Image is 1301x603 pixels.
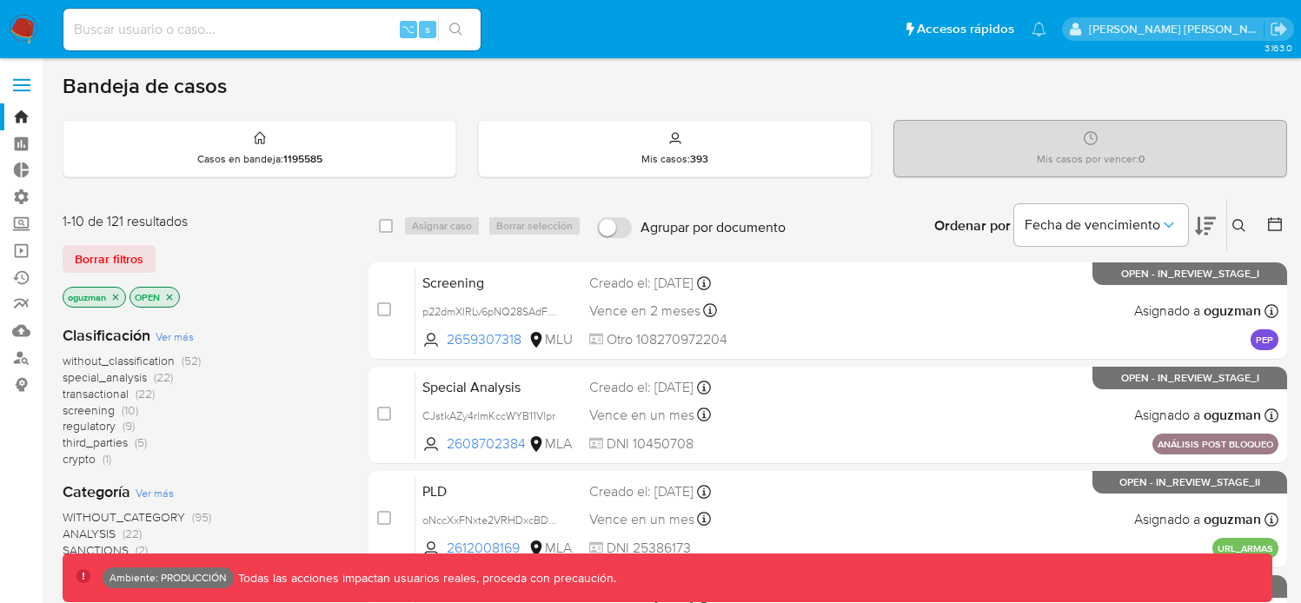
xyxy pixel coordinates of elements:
[402,21,415,37] span: ⌥
[425,21,430,37] span: s
[234,570,616,586] p: Todas las acciones impactan usuarios reales, proceda con precaución.
[1032,22,1046,36] a: Notificaciones
[110,574,227,581] p: Ambiente: PRODUCCIÓN
[438,17,474,42] button: search-icon
[1089,21,1264,37] p: omar.guzman@mercadolibre.com.co
[63,18,481,41] input: Buscar usuario o caso...
[1270,20,1288,38] a: Salir
[917,20,1014,38] span: Accesos rápidos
